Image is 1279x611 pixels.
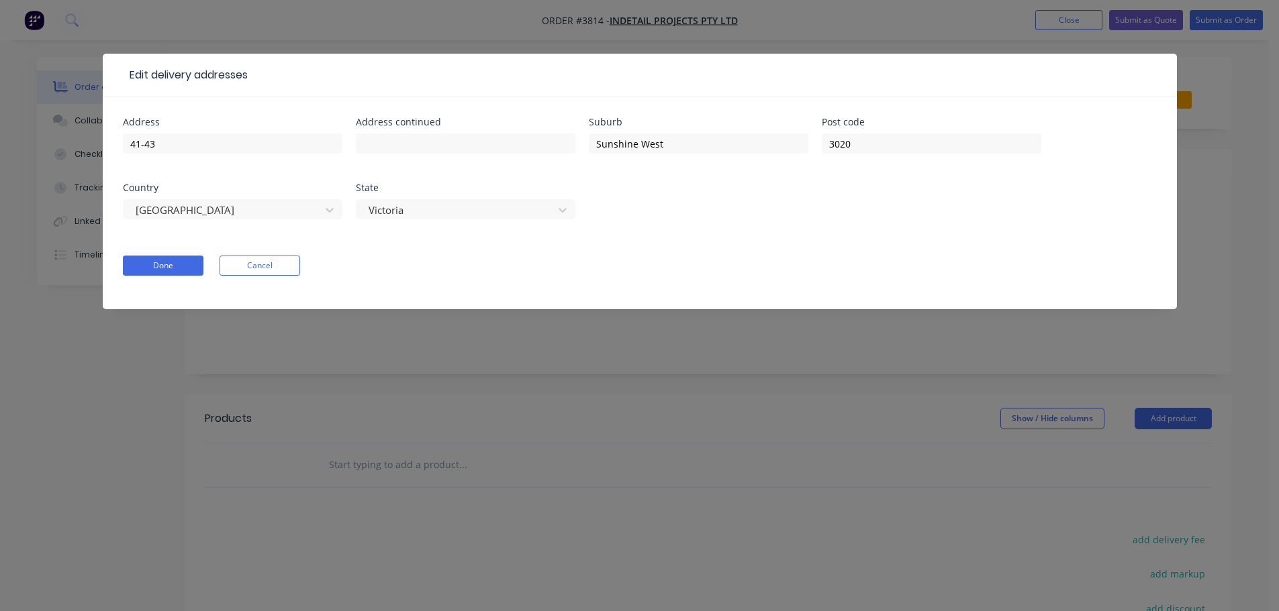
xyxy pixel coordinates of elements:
div: State [356,183,575,192]
button: Cancel [220,256,300,276]
div: Address continued [356,117,575,127]
div: Country [123,183,342,192]
div: Address [123,117,342,127]
div: Suburb [589,117,808,127]
div: Post code [822,117,1041,127]
div: Edit delivery addresses [123,67,248,83]
button: Done [123,256,203,276]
